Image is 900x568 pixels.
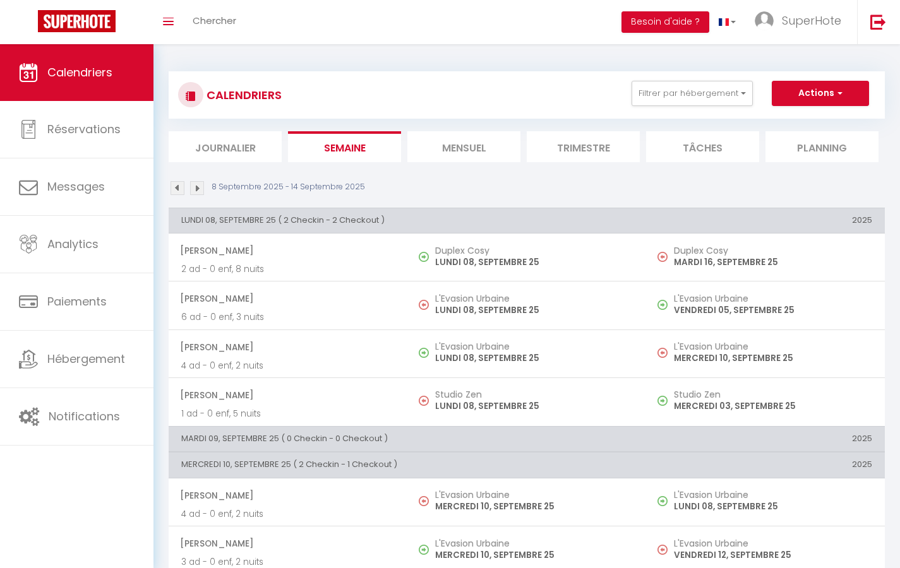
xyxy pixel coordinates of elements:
th: 2025 [646,426,885,451]
p: 1 ad - 0 enf, 5 nuits [181,407,395,420]
h5: L'Evasion Urbaine [674,538,872,548]
img: Super Booking [38,10,116,32]
img: NO IMAGE [657,396,668,406]
h5: L'Evasion Urbaine [435,341,633,352]
p: MERCREDI 10, SEPTEMBRE 25 [435,548,633,562]
h5: Studio Zen [435,389,633,399]
p: MERCREDI 10, SEPTEMBRE 25 [435,500,633,513]
p: 6 ad - 0 enf, 3 nuits [181,311,395,324]
img: NO IMAGE [657,545,668,555]
span: Analytics [47,236,99,252]
p: VENDREDI 12, SEPTEMBRE 25 [674,548,872,562]
span: Réservations [47,121,121,137]
h5: L'Evasion Urbaine [674,341,872,352]
span: Messages [47,179,105,194]
p: LUNDI 08, SEPTEMBRE 25 [674,500,872,513]
th: 2025 [646,208,885,233]
img: logout [870,14,886,30]
p: 8 Septembre 2025 - 14 Septembre 2025 [212,181,365,193]
li: Tâches [646,131,759,162]
button: Filtrer par hébergement [632,81,753,106]
p: 4 ad - 0 enf, 2 nuits [181,507,395,521]
span: Notifications [49,408,120,424]
th: MERCREDI 10, SEPTEMBRE 25 ( 2 Checkin - 1 Checkout ) [169,453,646,478]
button: Ouvrir le widget de chat LiveChat [10,5,48,43]
span: Hébergement [47,351,125,367]
p: LUNDI 08, SEPTEMBRE 25 [435,256,633,269]
span: [PERSON_NAME] [180,531,395,555]
h5: L'Evasion Urbaine [435,490,633,500]
p: MERCREDI 03, SEPTEMBRE 25 [674,399,872,413]
h5: L'Evasion Urbaine [674,293,872,304]
th: 2025 [646,453,885,478]
img: NO IMAGE [419,396,429,406]
p: 2 ad - 0 enf, 8 nuits [181,263,395,276]
img: NO IMAGE [657,300,668,310]
li: Planning [765,131,879,162]
th: MARDI 09, SEPTEMBRE 25 ( 0 Checkin - 0 Checkout ) [169,426,646,451]
img: NO IMAGE [419,496,429,506]
span: [PERSON_NAME] [180,239,395,263]
span: [PERSON_NAME] [180,483,395,507]
h5: L'Evasion Urbaine [435,538,633,548]
img: ... [755,11,774,30]
button: Besoin d'aide ? [621,11,709,33]
p: LUNDI 08, SEPTEMBRE 25 [435,352,633,365]
span: Chercher [193,14,236,27]
li: Trimestre [527,131,640,162]
h5: Duplex Cosy [435,246,633,256]
img: NO IMAGE [657,252,668,262]
li: Mensuel [407,131,520,162]
span: Calendriers [47,64,112,80]
span: [PERSON_NAME] [180,383,395,407]
p: LUNDI 08, SEPTEMBRE 25 [435,399,633,413]
span: [PERSON_NAME] [180,287,395,311]
p: LUNDI 08, SEPTEMBRE 25 [435,304,633,317]
span: Paiements [47,293,107,309]
p: MARDI 16, SEPTEMBRE 25 [674,256,872,269]
p: VENDREDI 05, SEPTEMBRE 25 [674,304,872,317]
img: NO IMAGE [419,300,429,310]
p: 4 ad - 0 enf, 2 nuits [181,359,395,372]
h3: CALENDRIERS [203,81,282,109]
h5: Studio Zen [674,389,872,399]
h5: L'Evasion Urbaine [435,293,633,304]
span: SuperHote [782,13,841,28]
img: NO IMAGE [657,496,668,506]
span: [PERSON_NAME] [180,335,395,359]
h5: Duplex Cosy [674,246,872,256]
th: LUNDI 08, SEPTEMBRE 25 ( 2 Checkin - 2 Checkout ) [169,208,646,233]
li: Semaine [288,131,401,162]
img: NO IMAGE [657,348,668,358]
p: MERCREDI 10, SEPTEMBRE 25 [674,352,872,365]
li: Journalier [169,131,282,162]
h5: L'Evasion Urbaine [674,490,872,500]
button: Actions [772,81,869,106]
